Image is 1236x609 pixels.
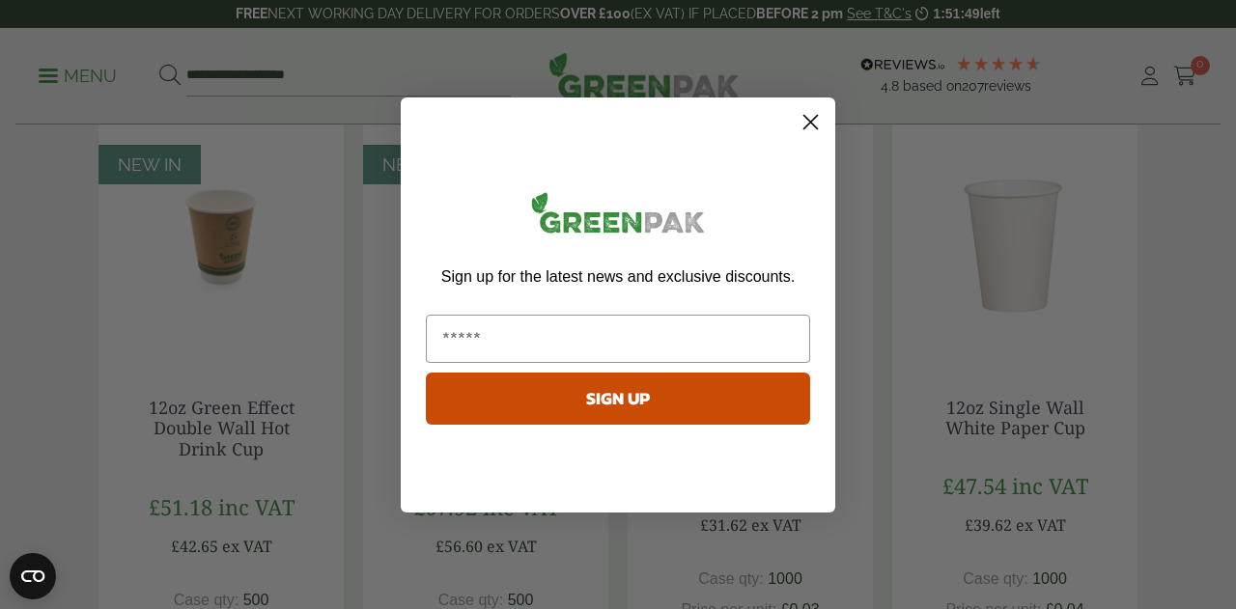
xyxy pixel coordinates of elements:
input: Email [426,315,810,363]
button: SIGN UP [426,373,810,425]
button: Close dialog [794,105,828,139]
img: greenpak_logo [426,184,810,249]
span: Sign up for the latest news and exclusive discounts. [441,268,795,285]
button: Open CMP widget [10,553,56,599]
